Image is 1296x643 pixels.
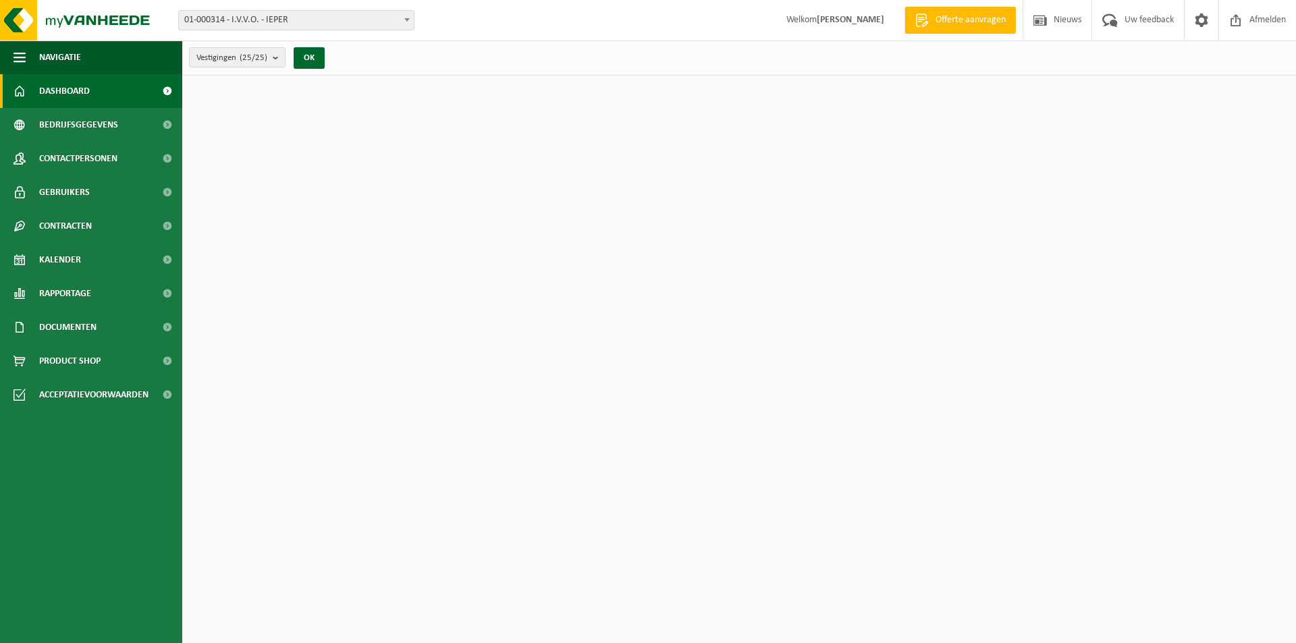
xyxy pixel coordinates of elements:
[39,74,90,108] span: Dashboard
[39,378,148,412] span: Acceptatievoorwaarden
[905,7,1016,34] a: Offerte aanvragen
[39,310,97,344] span: Documenten
[189,47,286,67] button: Vestigingen(25/25)
[240,53,267,62] count: (25/25)
[39,142,117,175] span: Contactpersonen
[39,40,81,74] span: Navigatie
[178,10,414,30] span: 01-000314 - I.V.V.O. - IEPER
[39,209,92,243] span: Contracten
[817,15,884,25] strong: [PERSON_NAME]
[39,243,81,277] span: Kalender
[39,344,101,378] span: Product Shop
[179,11,414,30] span: 01-000314 - I.V.V.O. - IEPER
[196,48,267,68] span: Vestigingen
[932,13,1009,27] span: Offerte aanvragen
[39,175,90,209] span: Gebruikers
[39,277,91,310] span: Rapportage
[39,108,118,142] span: Bedrijfsgegevens
[294,47,325,69] button: OK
